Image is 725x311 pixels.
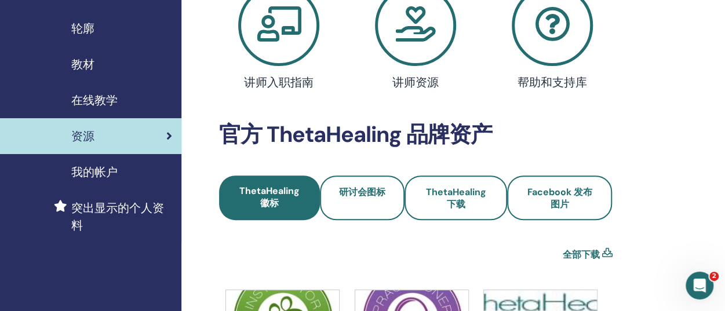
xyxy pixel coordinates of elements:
[71,163,118,181] span: 我的帐户
[425,186,486,210] span: ThetaHealing 下载
[527,186,592,210] span: Facebook 发布图片
[686,272,713,299] iframe: Intercom live chat
[562,248,599,262] a: 全部下载
[71,92,118,109] span: 在线教学
[71,127,94,145] span: 资源
[320,175,405,220] a: 研讨会图标
[509,75,595,89] h4: 帮助和支持库
[373,75,458,89] h4: 讲师资源
[71,20,94,37] span: 轮廓
[709,272,719,281] span: 2
[239,185,300,209] span: ThetaHealing 徽标
[507,175,612,220] a: Facebook 发布图片
[405,175,508,220] a: ThetaHealing 下载
[71,199,172,234] span: 突出显示的个人资料
[339,186,385,198] span: 研讨会图标
[236,75,322,89] h4: 讲师入职指南
[219,122,612,148] h2: 官方 ThetaHealing 品牌资产
[71,56,94,73] span: 教材
[219,175,320,220] a: ThetaHealing 徽标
